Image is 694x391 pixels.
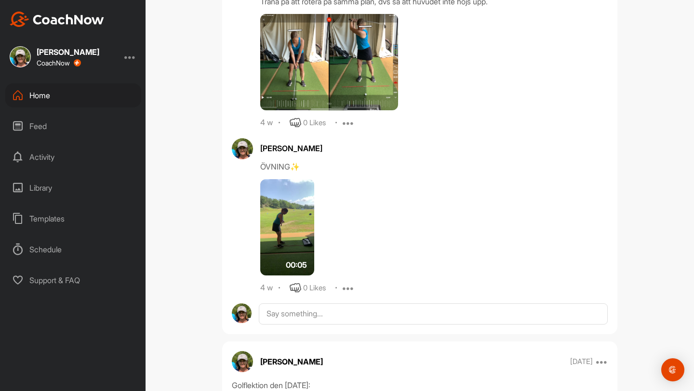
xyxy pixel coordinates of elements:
div: [PERSON_NAME] [37,48,99,56]
div: Open Intercom Messenger [661,358,684,381]
div: 0 Likes [303,117,326,129]
img: square_db8f7d086adbe3690d9432663fb239a8.jpg [10,46,31,67]
div: CoachNow [37,59,81,67]
div: Feed [5,114,141,138]
div: ÖVNING✨ [260,161,608,172]
div: Activity [5,145,141,169]
div: Home [5,83,141,107]
div: Templates [5,207,141,231]
img: avatar [232,351,253,372]
div: [PERSON_NAME] [260,143,608,154]
div: 4 w [260,283,273,293]
span: 00:05 [286,259,307,271]
img: media [260,179,314,275]
div: Support & FAQ [5,268,141,292]
img: media [260,14,398,110]
img: avatar [232,138,253,159]
div: 4 w [260,118,273,128]
div: Library [5,176,141,200]
p: [PERSON_NAME] [260,356,323,367]
img: CoachNow [10,12,104,27]
div: Schedule [5,237,141,261]
img: avatar [232,303,252,323]
div: 0 Likes [303,283,326,294]
p: [DATE] [570,357,593,366]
